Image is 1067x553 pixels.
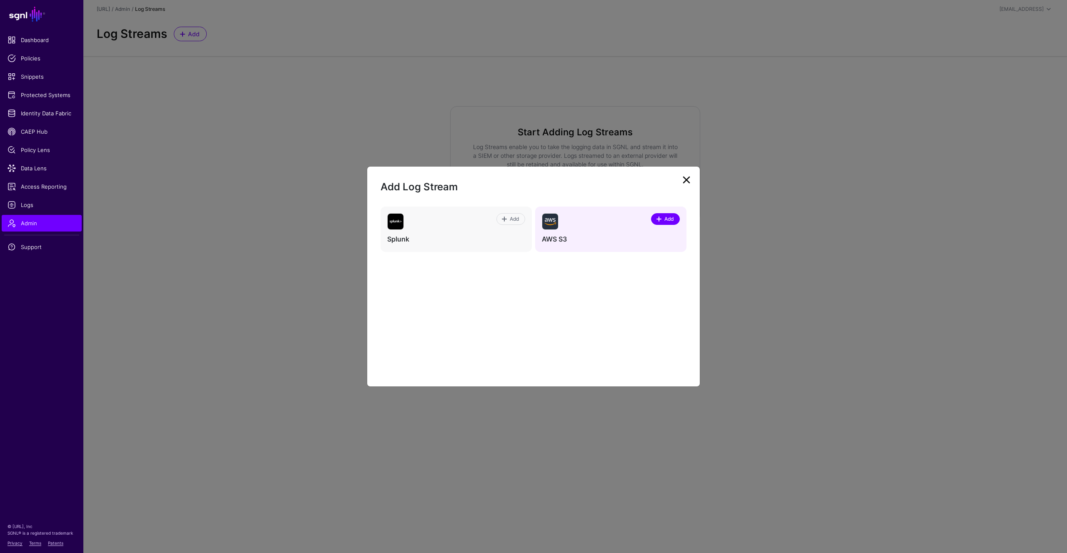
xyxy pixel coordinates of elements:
[496,213,525,225] a: Add
[542,214,558,229] img: svg+xml;base64,PHN2ZyB3aWR0aD0iNjQiIGhlaWdodD0iNjQiIHZpZXdCb3g9IjAgMCA2NCA2NCIgZmlsbD0ibm9uZSIgeG...
[509,215,520,223] span: Add
[664,215,675,223] span: Add
[387,235,525,244] h4: Splunk
[651,213,680,225] a: Add
[388,214,403,229] img: svg+xml;base64,PHN2ZyB3aWR0aD0iNjQiIGhlaWdodD0iNjQiIHZpZXdCb3g9IjAgMCA2NCA2NCIgZmlsbD0ibm9uZSIgeG...
[381,180,686,194] h2: Add Log Stream
[542,235,680,244] h4: AWS S3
